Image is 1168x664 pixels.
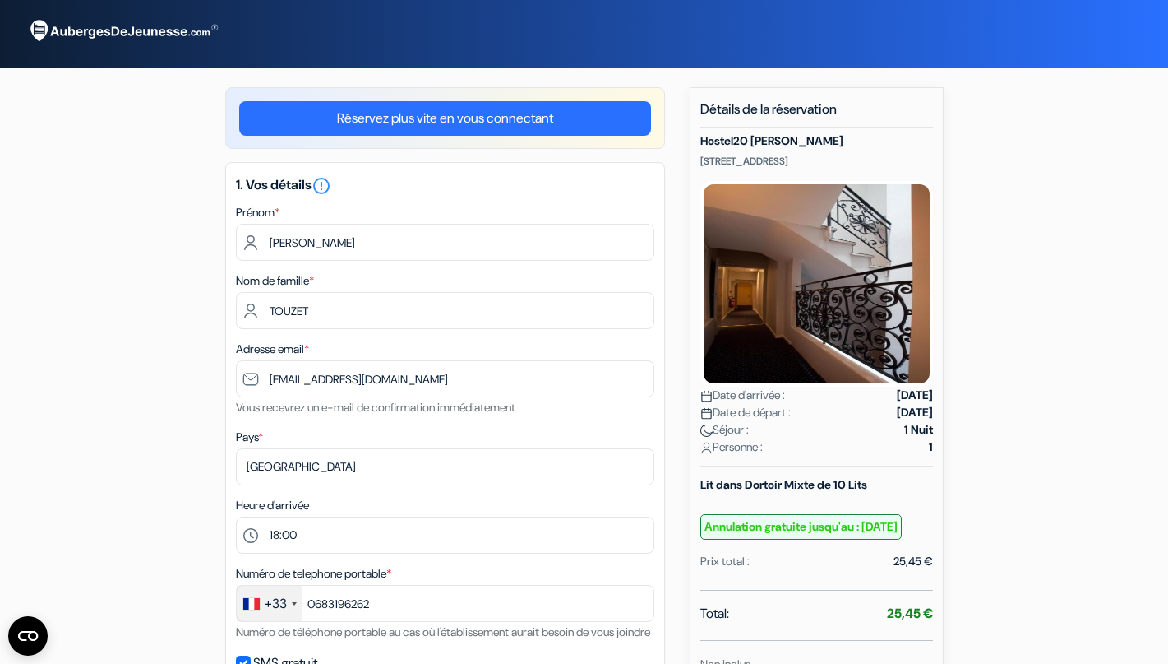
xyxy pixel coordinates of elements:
div: 25,45 € [893,553,933,570]
span: Personne : [700,439,763,456]
input: 6 12 34 56 78 [236,585,654,622]
a: Réservez plus vite en vous connectant [239,101,651,136]
img: calendar.svg [700,390,713,402]
img: calendar.svg [700,407,713,420]
h5: 1. Vos détails [236,176,654,196]
div: Prix total : [700,553,750,570]
strong: [DATE] [897,387,933,404]
label: Numéro de telephone portable [236,565,391,583]
a: error_outline [312,176,331,193]
strong: 25,45 € [887,605,933,622]
input: Entrez votre prénom [236,224,654,261]
strong: 1 Nuit [904,421,933,439]
strong: 1 [929,439,933,456]
img: moon.svg [700,425,713,437]
small: Numéro de téléphone portable au cas où l'établissement aurait besoin de vous joindre [236,625,650,639]
span: Date de départ : [700,404,791,421]
button: CMP-Widget öffnen [8,616,48,656]
label: Nom de famille [236,272,314,290]
label: Prénom [236,204,279,221]
label: Heure d'arrivée [236,497,309,514]
img: AubergesDeJeunesse.com [20,9,225,53]
span: Séjour : [700,421,749,439]
span: Total: [700,604,729,624]
div: France: +33 [237,586,302,621]
small: Vous recevrez un e-mail de confirmation immédiatement [236,400,515,415]
img: user_icon.svg [700,442,713,454]
label: Pays [236,429,263,446]
span: Date d'arrivée : [700,387,785,404]
input: Entrer le nom de famille [236,292,654,329]
p: [STREET_ADDRESS] [700,155,933,168]
h5: Hostel20 [PERSON_NAME] [700,134,933,148]
small: Annulation gratuite jusqu'au : [DATE] [700,514,902,540]
i: error_outline [312,176,331,196]
h5: Détails de la réservation [700,101,933,128]
input: Entrer adresse e-mail [236,360,654,397]
strong: [DATE] [897,404,933,421]
div: +33 [265,594,287,614]
b: Lit dans Dortoir Mixte de 10 Lits [700,477,867,492]
label: Adresse email [236,341,309,358]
